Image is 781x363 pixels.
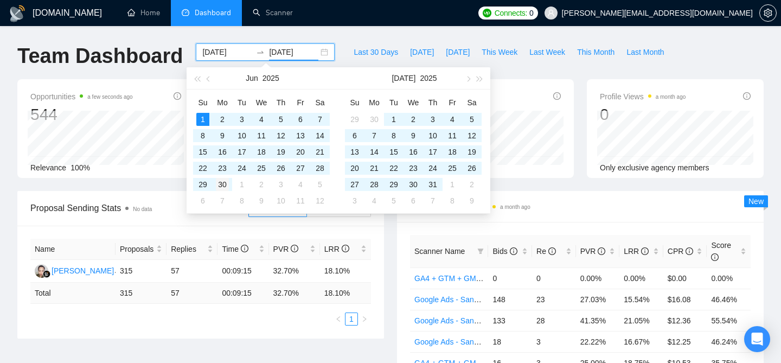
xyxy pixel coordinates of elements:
[426,129,439,142] div: 10
[410,46,434,58] span: [DATE]
[443,176,462,193] td: 2025-08-01
[668,247,693,256] span: CPR
[232,128,252,144] td: 2025-06-10
[404,111,423,128] td: 2025-07-02
[446,113,459,126] div: 4
[364,111,384,128] td: 2025-06-30
[310,176,330,193] td: 2025-07-05
[446,129,459,142] div: 11
[116,239,167,260] th: Proposals
[235,162,248,175] div: 24
[423,160,443,176] td: 2025-07-24
[368,113,381,126] div: 30
[9,5,26,22] img: logo
[462,94,482,111] th: Sa
[196,194,209,207] div: 6
[216,194,229,207] div: 7
[235,129,248,142] div: 10
[345,193,364,209] td: 2025-08-03
[384,176,404,193] td: 2025-07-29
[310,128,330,144] td: 2025-06-14
[577,46,614,58] span: This Month
[536,247,556,256] span: Re
[291,160,310,176] td: 2025-06-27
[271,176,291,193] td: 2025-07-03
[193,176,213,193] td: 2025-06-29
[274,162,287,175] div: 26
[213,94,232,111] th: Mo
[465,194,478,207] div: 9
[532,268,576,289] td: 0
[255,178,268,191] div: 2
[387,113,400,126] div: 1
[216,178,229,191] div: 30
[271,144,291,160] td: 2025-06-19
[423,111,443,128] td: 2025-07-03
[465,178,478,191] div: 2
[348,178,361,191] div: 27
[410,200,751,213] span: Scanner Breakdown
[313,113,327,126] div: 7
[252,94,271,111] th: We
[423,128,443,144] td: 2025-07-10
[663,289,707,310] td: $16.08
[475,243,486,259] span: filter
[255,113,268,126] div: 4
[310,193,330,209] td: 2025-07-12
[446,194,459,207] div: 8
[368,178,381,191] div: 28
[202,46,252,58] input: Start date
[368,145,381,158] div: 14
[465,162,478,175] div: 26
[361,316,368,322] span: right
[529,7,534,19] span: 0
[195,8,231,17] span: Dashboard
[269,46,318,58] input: End date
[294,162,307,175] div: 27
[274,113,287,126] div: 5
[443,128,462,144] td: 2025-07-11
[291,128,310,144] td: 2025-06-13
[387,129,400,142] div: 8
[255,145,268,158] div: 18
[500,204,530,210] time: a month ago
[222,245,248,253] span: Time
[414,295,590,304] a: Google Ads - Sandor - Avg Description - Short cover
[423,94,443,111] th: Th
[426,178,439,191] div: 31
[271,193,291,209] td: 2025-07-10
[641,247,649,255] span: info-circle
[87,94,132,100] time: a few seconds ago
[193,193,213,209] td: 2025-07-06
[30,163,66,172] span: Relevance
[423,193,443,209] td: 2025-08-07
[196,178,209,191] div: 29
[294,194,307,207] div: 11
[465,145,478,158] div: 19
[274,178,287,191] div: 3
[426,162,439,175] div: 24
[291,193,310,209] td: 2025-07-11
[345,160,364,176] td: 2025-07-20
[619,310,663,331] td: 21.05%
[345,144,364,160] td: 2025-07-13
[364,160,384,176] td: 2025-07-21
[348,162,361,175] div: 20
[30,90,133,103] span: Opportunities
[462,144,482,160] td: 2025-07-19
[213,144,232,160] td: 2025-06-16
[320,260,371,283] td: 18.10%
[384,94,404,111] th: Tu
[384,193,404,209] td: 2025-08-05
[404,43,440,61] button: [DATE]
[407,129,420,142] div: 9
[368,194,381,207] div: 4
[235,145,248,158] div: 17
[462,160,482,176] td: 2025-07-26
[71,163,90,172] span: 100%
[232,144,252,160] td: 2025-06-17
[246,67,258,89] button: Jun
[193,144,213,160] td: 2025-06-15
[241,245,248,252] span: info-circle
[407,194,420,207] div: 6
